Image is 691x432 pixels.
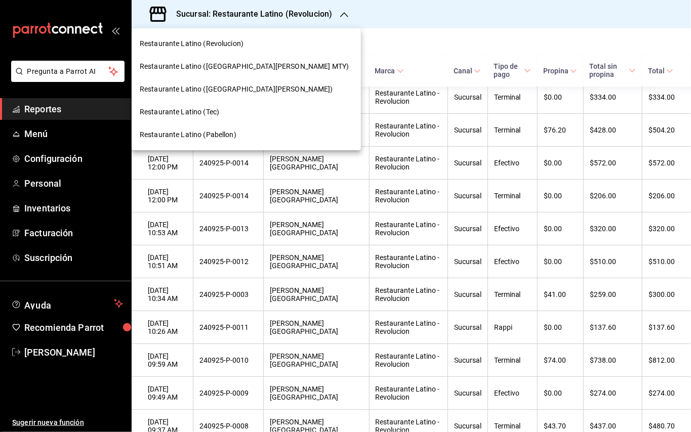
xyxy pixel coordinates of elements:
div: Restaurante Latino (Pabellon) [132,123,361,146]
span: Restaurante Latino ([GEOGRAPHIC_DATA][PERSON_NAME] MTY) [140,61,349,72]
div: Restaurante Latino (Tec) [132,101,361,123]
div: Restaurante Latino ([GEOGRAPHIC_DATA][PERSON_NAME]) [132,78,361,101]
span: Restaurante Latino ([GEOGRAPHIC_DATA][PERSON_NAME]) [140,84,333,95]
div: Restaurante Latino (Revolucion) [132,32,361,55]
span: Restaurante Latino (Tec) [140,107,219,117]
div: Restaurante Latino ([GEOGRAPHIC_DATA][PERSON_NAME] MTY) [132,55,361,78]
span: Restaurante Latino (Revolucion) [140,38,243,49]
span: Restaurante Latino (Pabellon) [140,129,236,140]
